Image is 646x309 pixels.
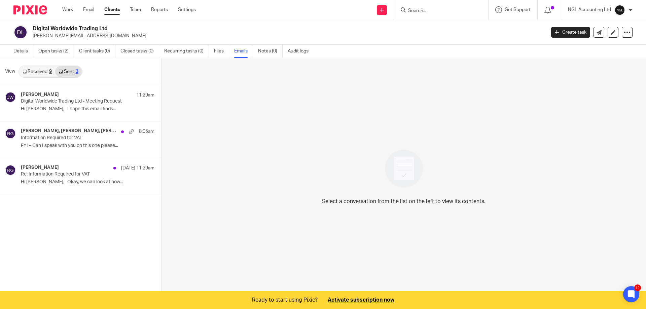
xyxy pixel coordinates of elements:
[38,45,74,58] a: Open tasks (2)
[5,68,15,75] span: View
[13,45,33,58] a: Details
[21,99,128,104] p: Digital Worldwide Trading Ltd - Meeting Request
[568,6,611,13] p: NGL Accounting Ltd
[21,135,128,141] p: Information Required for VAT
[55,66,81,77] a: Sent3
[21,171,128,177] p: Re: Information Required for VAT
[62,6,73,13] a: Work
[234,45,253,58] a: Emails
[79,45,115,58] a: Client tasks (0)
[551,27,590,38] a: Create task
[13,5,47,14] img: Pixie
[21,106,154,112] p: Hi [PERSON_NAME], I hope this email finds...
[258,45,283,58] a: Notes (0)
[49,69,52,74] div: 9
[614,5,625,15] img: NGL%20Logo%20Social%20Circle%20JPG.jpg
[164,45,209,58] a: Recurring tasks (0)
[21,92,59,98] h4: [PERSON_NAME]
[121,165,154,171] p: [DATE] 11:29am
[76,69,78,74] div: 3
[5,165,16,176] img: svg%3E
[214,45,229,58] a: Files
[151,6,168,13] a: Reports
[104,6,120,13] a: Clients
[21,165,59,170] h4: [PERSON_NAME]
[322,197,486,205] p: Select a conversation from the list on the left to view its contents.
[130,6,141,13] a: Team
[33,33,541,39] p: [PERSON_NAME][EMAIL_ADDRESS][DOMAIN_NAME]
[288,45,314,58] a: Audit logs
[634,284,641,291] div: 12
[21,128,118,134] h4: [PERSON_NAME], [PERSON_NAME], [PERSON_NAME]
[381,145,427,192] img: image
[83,6,94,13] a: Email
[13,25,28,39] img: svg%3E
[139,128,154,135] p: 8:05am
[178,6,196,13] a: Settings
[33,25,439,32] h2: Digital Worldwide Trading Ltd
[21,143,154,149] p: FYI – Can I speak with you on this one please...
[21,179,154,185] p: Hi [PERSON_NAME], Okay, we can look at how...
[5,128,16,139] img: svg%3E
[19,66,55,77] a: Received9
[505,7,531,12] span: Get Support
[5,92,16,103] img: svg%3E
[120,45,159,58] a: Closed tasks (0)
[136,92,154,99] p: 11:29am
[407,8,468,14] input: Search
